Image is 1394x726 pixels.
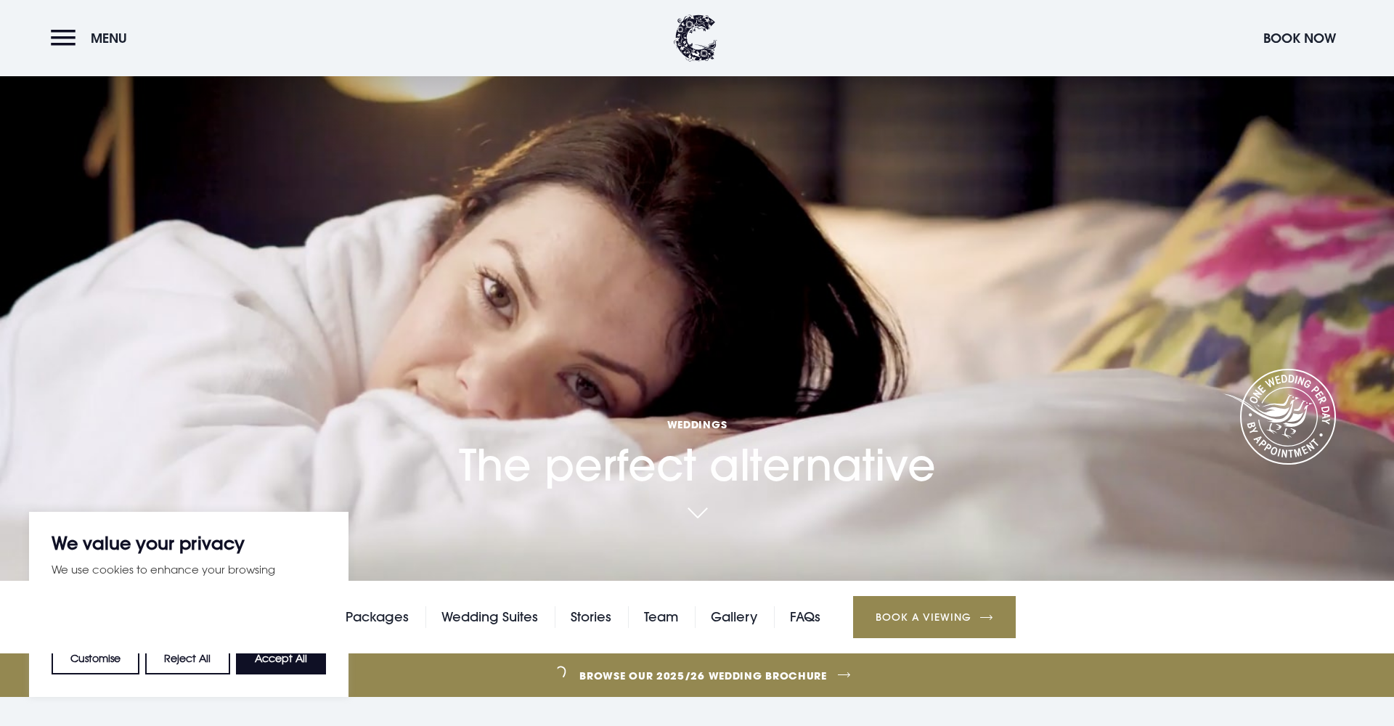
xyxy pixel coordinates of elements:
button: Menu [51,23,134,54]
button: Customise [52,643,139,674]
a: Wedding Suites [441,606,538,628]
h1: The perfect alternative [459,328,936,491]
img: Clandeboye Lodge [674,15,717,62]
a: Team [644,606,678,628]
button: Book Now [1256,23,1343,54]
a: Stories [571,606,611,628]
a: Book a Viewing [853,596,1016,638]
p: We use cookies to enhance your browsing experience, serve personalised ads or content, and analys... [52,560,326,631]
p: We value your privacy [52,534,326,552]
button: Reject All [145,643,229,674]
a: Packages [346,606,409,628]
span: Menu [91,30,127,46]
span: Weddings [459,417,936,431]
button: Accept All [236,643,326,674]
a: FAQs [790,606,820,628]
div: We value your privacy [29,512,348,697]
a: Gallery [711,606,757,628]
